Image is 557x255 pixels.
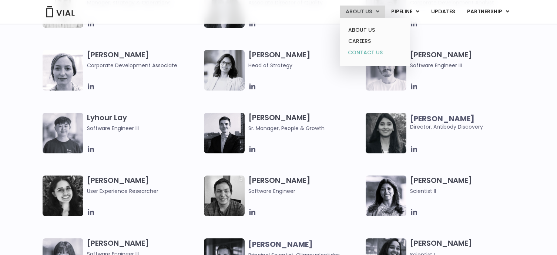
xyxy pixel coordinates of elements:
[410,50,524,69] h3: [PERSON_NAME]
[248,61,362,69] span: Head of Strategy
[43,176,83,216] img: Mehtab Bhinder
[87,187,201,195] span: User Experience Researcher
[43,113,83,153] img: Ly
[204,113,245,153] img: Smiling man named Owen
[87,50,201,69] h3: [PERSON_NAME]
[248,187,362,195] span: Software Engineer
[87,113,201,132] h3: Lyhour Lay
[87,176,201,195] h3: [PERSON_NAME]
[87,124,201,132] span: Software Engineer III
[87,61,201,69] span: Corporate Development Associate
[461,6,515,18] a: PARTNERSHIPMenu Toggle
[410,187,524,195] span: Scientist II
[43,50,83,91] img: Headshot of smiling woman named Beatrice
[410,61,524,69] span: Software Engineer III
[46,6,75,17] img: Vial Logo
[366,113,406,153] img: Headshot of smiling woman named Swati
[342,35,407,47] a: CAREERS
[248,124,362,132] span: Sr. Manager, People & Growth
[204,176,245,216] img: A black and white photo of a man smiling, holding a vial.
[425,6,461,18] a: UPDATES
[342,47,407,59] a: CONTACT US
[248,239,313,249] b: [PERSON_NAME]
[340,6,385,18] a: ABOUT USMenu Toggle
[385,6,425,18] a: PIPELINEMenu Toggle
[366,176,406,216] img: Image of woman named Ritu smiling
[410,176,524,195] h3: [PERSON_NAME]
[366,50,406,91] img: Headshot of smiling man named Fran
[410,113,474,124] b: [PERSON_NAME]
[248,113,362,132] h3: [PERSON_NAME]
[248,50,362,69] h3: [PERSON_NAME]
[248,176,362,195] h3: [PERSON_NAME]
[204,50,245,91] img: Image of smiling woman named Pree
[342,24,407,36] a: ABOUT US
[410,115,524,131] span: Director, Antibody Discovery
